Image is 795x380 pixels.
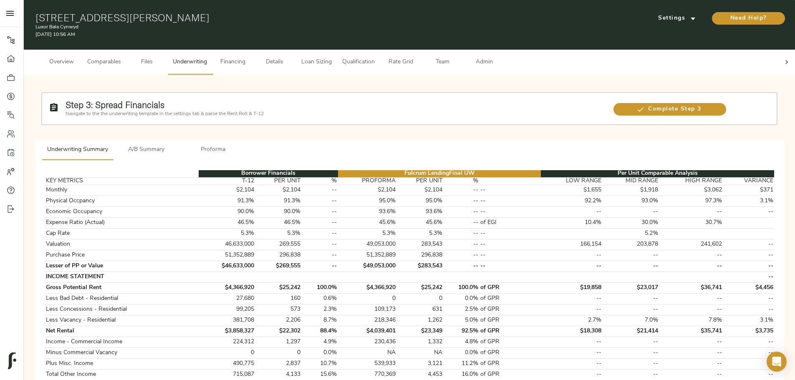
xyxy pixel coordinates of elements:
[723,293,774,304] td: --
[397,369,443,380] td: 4,453
[712,12,785,25] button: Need Help?
[385,57,416,68] span: Rate Grid
[480,228,541,239] td: --
[45,196,199,206] td: Physical Occpancy
[45,272,199,282] td: INCOME STATEMENT
[541,261,602,272] td: --
[338,315,397,326] td: 218,346
[255,358,302,369] td: 2,837
[217,57,249,68] span: Financing
[302,206,338,217] td: --
[199,315,255,326] td: 381,708
[480,326,541,337] td: of GPR
[541,239,602,250] td: 166,154
[338,239,397,250] td: 49,053,000
[603,337,659,347] td: --
[603,293,659,304] td: --
[541,282,602,293] td: $19,858
[480,185,541,196] td: --
[659,369,723,380] td: --
[199,177,255,185] th: T-12
[443,358,480,369] td: 11.2%
[255,250,302,261] td: 296,838
[603,206,659,217] td: --
[338,250,397,261] td: 51,352,889
[45,250,199,261] td: Purchase Price
[255,326,302,337] td: $22,302
[302,250,338,261] td: --
[443,304,480,315] td: 2.5%
[659,177,723,185] th: HIGH RANGE
[45,228,199,239] td: Cap Rate
[338,170,541,178] th: Fulcrum Lending Final UW
[397,315,443,326] td: 1,262
[646,12,708,25] button: Settings
[302,196,338,206] td: --
[468,57,500,68] span: Admin
[659,185,723,196] td: $3,062
[541,206,602,217] td: --
[45,282,199,293] td: Gross Potential Rent
[338,326,397,337] td: $4,039,401
[720,13,777,24] span: Need Help?
[338,196,397,206] td: 95.0%
[302,315,338,326] td: 8.7%
[45,315,199,326] td: Less Vacancy - Residential
[480,347,541,358] td: of GPR
[613,103,726,116] button: Complete Step 3
[659,261,723,272] td: --
[338,358,397,369] td: 539,933
[659,196,723,206] td: 97.3%
[443,228,480,239] td: --
[480,250,541,261] td: --
[131,57,163,68] span: Files
[603,228,659,239] td: 5.2%
[255,304,302,315] td: 573
[45,206,199,217] td: Economic Occupancy
[302,177,338,185] th: %
[480,358,541,369] td: of GPR
[255,239,302,250] td: 269,555
[185,145,242,155] span: Proforma
[199,217,255,228] td: 46.5%
[723,261,774,272] td: --
[541,304,602,315] td: --
[659,337,723,347] td: --
[443,261,480,272] td: --
[45,337,199,347] td: Income - Commercial Income
[541,369,602,380] td: --
[255,282,302,293] td: $25,242
[199,228,255,239] td: 5.3%
[338,347,397,358] td: NA
[723,369,774,380] td: --
[45,261,199,272] td: Lesser of PP or Value
[723,272,774,282] td: --
[255,228,302,239] td: 5.3%
[603,217,659,228] td: 30.0%
[255,315,302,326] td: 2,206
[338,217,397,228] td: 45.6%
[541,337,602,347] td: --
[397,347,443,358] td: NA
[541,347,602,358] td: --
[659,358,723,369] td: --
[443,347,480,358] td: 0.0%
[603,177,659,185] th: MID RANGE
[199,261,255,272] td: $46,633,000
[443,293,480,304] td: 0.0%
[443,177,480,185] th: %
[723,185,774,196] td: $371
[723,358,774,369] td: --
[603,185,659,196] td: $1,918
[443,326,480,337] td: 92.5%
[397,239,443,250] td: 283,543
[480,315,541,326] td: of GPR
[659,206,723,217] td: --
[255,185,302,196] td: $2,104
[541,170,774,178] th: Per Unit Comparable Analysis
[397,206,443,217] td: 93.6%
[480,369,541,380] td: of GPR
[480,196,541,206] td: --
[659,326,723,337] td: $35,741
[659,250,723,261] td: --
